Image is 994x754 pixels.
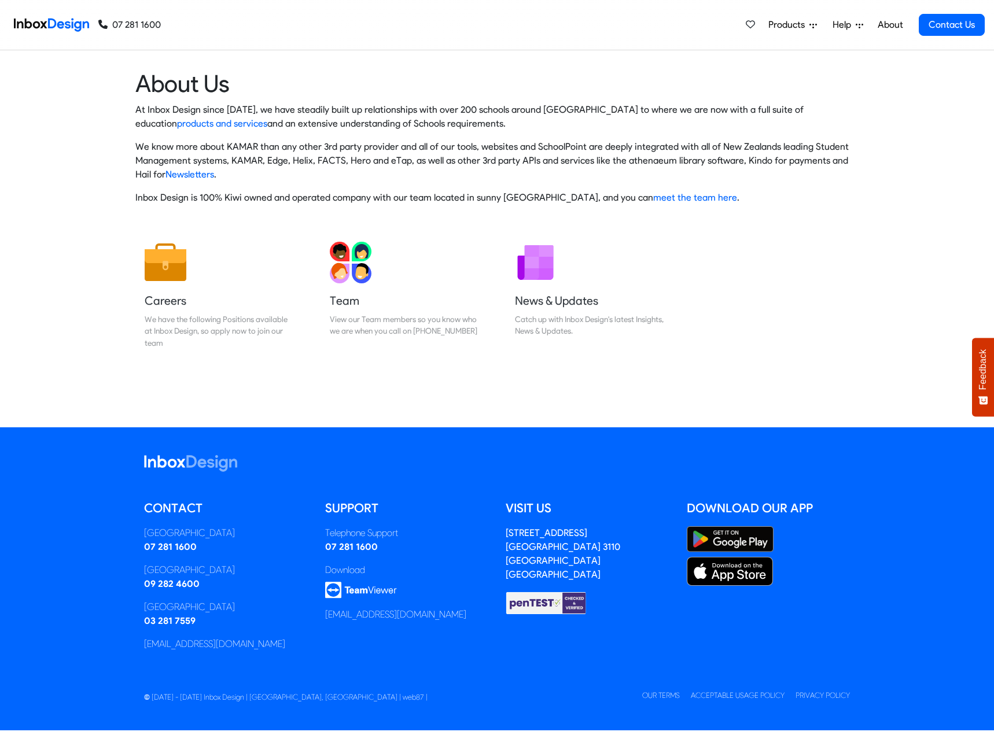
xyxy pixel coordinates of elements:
a: 09 282 4600 [144,578,200,589]
address: [STREET_ADDRESS] [GEOGRAPHIC_DATA] 3110 [GEOGRAPHIC_DATA] [GEOGRAPHIC_DATA] [506,527,620,580]
div: We have the following Positions available at Inbox Design, so apply now to join our team [145,313,294,349]
a: Our Terms [642,691,680,700]
div: [GEOGRAPHIC_DATA] [144,600,308,614]
img: Checked & Verified by penTEST [506,591,587,615]
img: logo_teamviewer.svg [325,582,397,598]
a: Acceptable Usage Policy [691,691,785,700]
a: Careers We have the following Positions available at Inbox Design, so apply now to join our team [135,232,303,358]
img: 2022_01_12_icon_newsletter.svg [515,242,557,283]
a: About [874,13,906,36]
a: Team View our Team members so you know who we are when you call on [PHONE_NUMBER] [321,232,488,358]
a: products and services [177,118,267,129]
a: 07 281 1600 [325,541,378,552]
a: meet the team here [653,192,737,203]
img: Apple App Store [687,557,774,586]
img: logo_inboxdesign_white.svg [144,455,237,472]
img: 2022_01_13_icon_job.svg [145,242,186,283]
span: Help [833,18,856,32]
a: News & Updates Catch up with Inbox Design's latest Insights, News & Updates. [506,232,673,358]
div: Download [325,563,489,577]
img: Google Play Store [687,526,774,552]
a: [STREET_ADDRESS][GEOGRAPHIC_DATA] 3110[GEOGRAPHIC_DATA][GEOGRAPHIC_DATA] [506,527,620,580]
div: View our Team members so you know who we are when you call on [PHONE_NUMBER] [330,313,479,337]
h5: News & Updates [515,293,664,309]
h5: Contact [144,500,308,517]
a: Products [764,13,822,36]
img: 2022_01_13_icon_team.svg [330,242,371,283]
h5: Support [325,500,489,517]
a: Privacy Policy [796,691,850,700]
button: Feedback - Show survey [972,338,994,416]
div: Telephone Support [325,526,489,540]
p: Inbox Design is 100% Kiwi owned and operated company with our team located in sunny [GEOGRAPHIC_D... [135,191,859,205]
a: [EMAIL_ADDRESS][DOMAIN_NAME] [144,638,285,649]
a: 07 281 1600 [144,541,197,552]
div: [GEOGRAPHIC_DATA] [144,526,308,540]
a: Checked & Verified by penTEST [506,596,587,607]
p: At Inbox Design since [DATE], we have steadily built up relationships with over 200 schools aroun... [135,103,859,131]
div: Catch up with Inbox Design's latest Insights, News & Updates. [515,313,664,337]
span: Feedback [978,349,988,390]
span: © [DATE] - [DATE] Inbox Design | [GEOGRAPHIC_DATA], [GEOGRAPHIC_DATA] | web87 | [144,693,428,701]
a: [EMAIL_ADDRESS][DOMAIN_NAME] [325,609,466,620]
a: Contact Us [919,14,985,36]
a: Help [828,13,868,36]
a: 03 281 7559 [144,615,196,626]
heading: About Us [135,69,859,98]
span: Products [768,18,809,32]
a: 07 281 1600 [98,18,161,32]
h5: Download our App [687,500,851,517]
div: [GEOGRAPHIC_DATA] [144,563,308,577]
p: We know more about KAMAR than any other 3rd party provider and all of our tools, websites and Sch... [135,140,859,182]
h5: Visit us [506,500,669,517]
h5: Careers [145,293,294,309]
h5: Team [330,293,479,309]
a: Newsletters [165,169,214,180]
